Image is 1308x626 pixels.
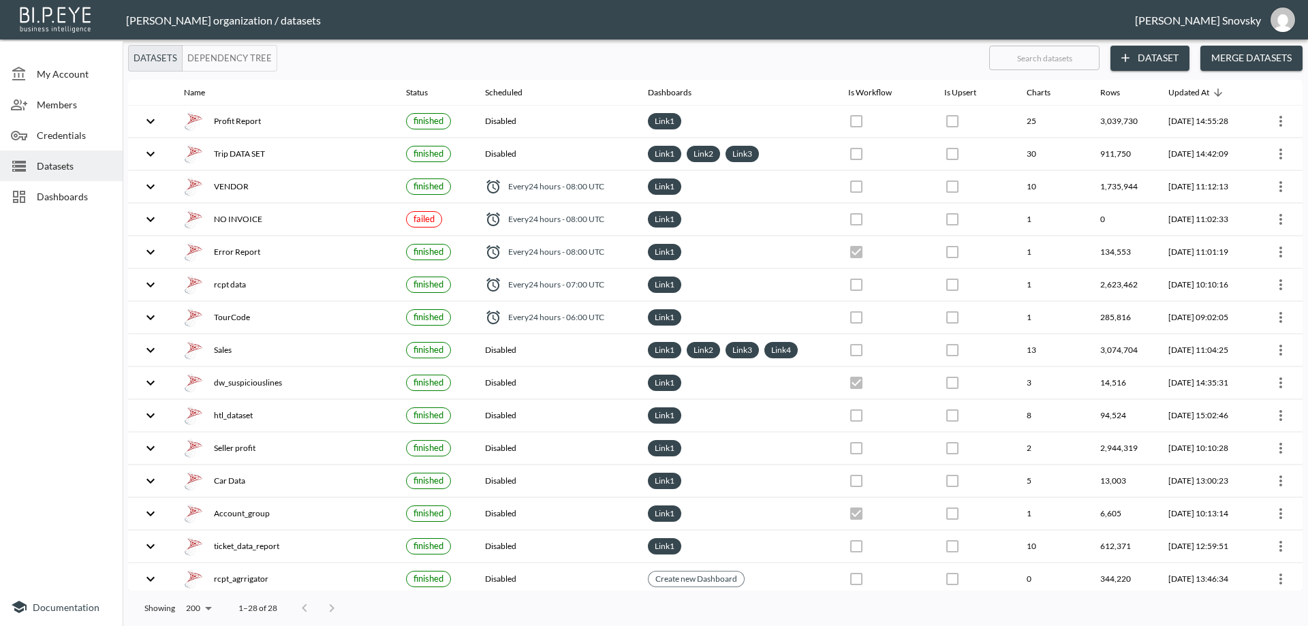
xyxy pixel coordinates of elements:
[648,244,681,260] div: Link1
[1157,465,1252,497] th: 2025-07-30, 13:00:23
[652,407,677,423] a: Link1
[184,504,384,523] div: Account_group
[1252,334,1303,366] th: {"type":{"isMobxInjector":true,"displayName":"inject-with-userStore-stripeStore-datasetsStore(Obj...
[1016,204,1089,236] th: 1
[1200,46,1303,71] button: Merge Datasets
[139,208,162,231] button: expand row
[1252,171,1303,203] th: {"type":{"isMobxInjector":true,"displayName":"inject-with-userStore-stripeStore-datasetsStore(Obj...
[37,128,112,142] span: Credentials
[687,342,720,358] div: Link2
[933,106,1016,138] th: {"type":{},"key":null,"ref":null,"props":{"disabled":true,"color":"primary","style":{"padding":0}...
[648,146,681,162] div: Link1
[1271,7,1295,32] img: e1d6fdeb492d5bd457900032a53483e8
[1252,465,1303,497] th: {"type":{"isMobxInjector":true,"displayName":"inject-with-userStore-stripeStore-datasetsStore(Obj...
[406,84,446,101] span: Status
[837,433,933,465] th: {"type":{},"key":null,"ref":null,"props":{"disabled":true,"checked":false,"color":"primary","styl...
[173,138,395,170] th: {"type":"div","key":null,"ref":null,"props":{"style":{"display":"flex","gap":16,"alignItems":"cen...
[184,144,203,163] img: mssql icon
[1016,334,1089,366] th: 13
[474,531,637,563] th: Disabled
[1270,208,1292,230] button: more
[139,240,162,264] button: expand row
[1270,110,1292,132] button: more
[395,236,474,268] th: {"type":{},"key":null,"ref":null,"props":{"size":"small","label":{"type":{},"key":null,"ref":null...
[1089,302,1158,334] th: 285,816
[648,178,681,195] div: Link1
[184,242,203,262] img: mssql icon
[837,236,933,268] th: {"type":{},"key":null,"ref":null,"props":{"disabled":true,"checked":true,"color":"primary","style...
[184,275,384,294] div: rcpt data
[395,138,474,170] th: {"type":{},"key":null,"ref":null,"props":{"size":"small","label":{"type":{},"key":null,"ref":null...
[181,599,217,617] div: 200
[414,148,443,159] span: finished
[474,302,637,334] th: {"type":"div","key":null,"ref":null,"props":{"style":{"display":"flex","alignItems":"center","col...
[652,505,677,521] a: Link1
[395,400,474,432] th: {"type":{},"key":null,"ref":null,"props":{"size":"small","label":{"type":{},"key":null,"ref":null...
[837,367,933,399] th: {"type":{},"key":null,"ref":null,"props":{"disabled":true,"checked":true,"color":"primary","style...
[184,341,384,360] div: Sales
[508,181,604,192] span: Every 24 hours - 08:00 UTC
[395,563,474,595] th: {"type":{},"key":null,"ref":null,"props":{"size":"small","label":{"type":{},"key":null,"ref":null...
[173,498,395,530] th: {"type":"div","key":null,"ref":null,"props":{"style":{"display":"flex","gap":16,"alignItems":"cen...
[637,400,837,432] th: {"type":"div","key":null,"ref":null,"props":{"style":{"display":"flex","flexWrap":"wrap","gap":6}...
[648,342,681,358] div: Link1
[184,537,203,556] img: mssql icon
[764,342,798,358] div: Link4
[637,302,837,334] th: {"type":"div","key":null,"ref":null,"props":{"style":{"display":"flex","flexWrap":"wrap","gap":6}...
[184,112,203,131] img: mssql icon
[173,171,395,203] th: {"type":"div","key":null,"ref":null,"props":{"style":{"display":"flex","gap":16,"alignItems":"cen...
[128,45,277,72] div: Platform
[1270,307,1292,328] button: more
[648,473,681,489] div: Link1
[1016,433,1089,465] th: 2
[652,244,677,260] a: Link1
[1168,84,1209,101] div: Updated At
[933,400,1016,432] th: {"type":{},"key":null,"ref":null,"props":{"disabled":true,"checked":false,"color":"primary","styl...
[474,498,637,530] th: Disabled
[474,269,637,301] th: {"type":"div","key":null,"ref":null,"props":{"style":{"display":"flex","alignItems":"center","col...
[1252,433,1303,465] th: {"type":{"isMobxInjector":true,"displayName":"inject-with-userStore-stripeStore-datasetsStore(Obj...
[1270,470,1292,492] button: more
[648,505,681,522] div: Link1
[474,433,637,465] th: Disabled
[1157,498,1252,530] th: 2025-07-24, 10:13:14
[652,440,677,456] a: Link1
[848,84,909,101] span: Is Workflow
[474,367,637,399] th: Disabled
[648,113,681,129] div: Link1
[126,14,1135,27] div: [PERSON_NAME] organization / datasets
[182,45,277,72] button: Dependency Tree
[1100,84,1138,101] span: Rows
[508,213,604,225] span: Every 24 hours - 08:00 UTC
[1270,241,1292,263] button: more
[414,311,443,322] span: finished
[37,189,112,204] span: Dashboards
[1252,400,1303,432] th: {"type":{"isMobxInjector":true,"displayName":"inject-with-userStore-stripeStore-datasetsStore(Obj...
[414,540,443,551] span: finished
[184,504,203,523] img: mssql icon
[474,138,637,170] th: Disabled
[1168,84,1227,101] span: Updated At
[139,502,162,525] button: expand row
[139,273,162,296] button: expand row
[184,210,203,229] img: mssql icon
[139,535,162,558] button: expand row
[474,106,637,138] th: Disabled
[637,433,837,465] th: {"type":"div","key":null,"ref":null,"props":{"style":{"display":"flex","flexWrap":"wrap","gap":6}...
[1100,84,1120,101] div: Rows
[1252,367,1303,399] th: {"type":{"isMobxInjector":true,"displayName":"inject-with-userStore-stripeStore-datasetsStore(Obj...
[184,275,203,294] img: mssql icon
[184,177,203,196] img: mssql icon
[1157,302,1252,334] th: 2025-09-01, 09:02:05
[184,112,384,131] div: Profit Report
[637,498,837,530] th: {"type":"div","key":null,"ref":null,"props":{"style":{"display":"flex","flexWrap":"wrap","gap":6}...
[395,498,474,530] th: {"type":{},"key":null,"ref":null,"props":{"size":"small","label":{"type":{},"key":null,"ref":null...
[837,269,933,301] th: {"type":{},"key":null,"ref":null,"props":{"disabled":true,"checked":false,"color":"primary","styl...
[139,404,162,427] button: expand row
[1157,204,1252,236] th: 2025-09-01, 11:02:33
[474,400,637,432] th: Disabled
[1016,531,1089,563] th: 10
[837,171,933,203] th: {"type":{},"key":null,"ref":null,"props":{"disabled":true,"checked":false,"color":"primary","styl...
[414,344,443,355] span: finished
[184,308,203,327] img: mssql icon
